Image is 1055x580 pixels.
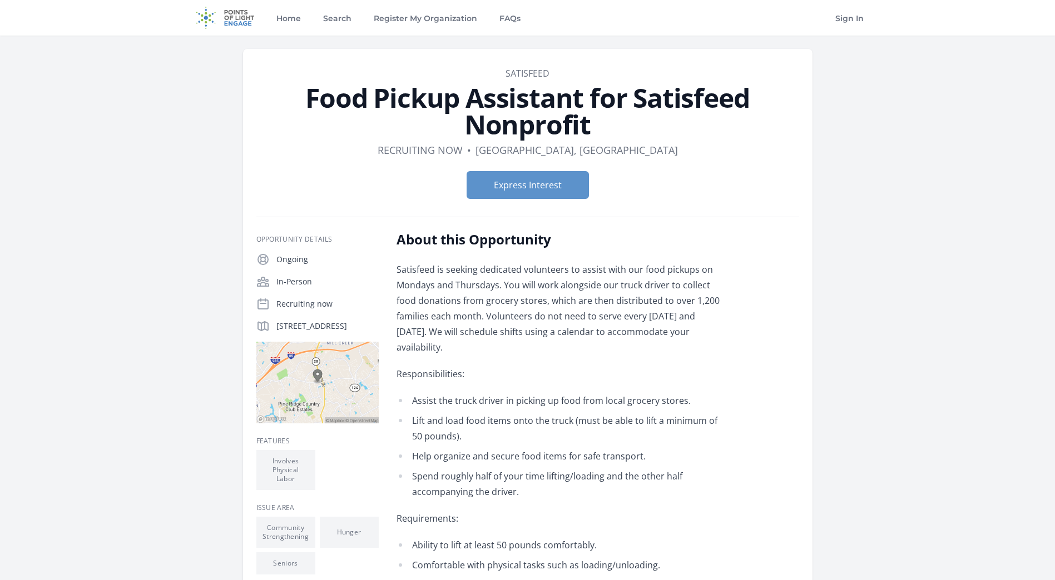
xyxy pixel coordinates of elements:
div: • [467,142,471,158]
p: Requirements: [397,511,722,526]
li: Help organize and secure food items for safe transport. [397,448,722,464]
p: Ongoing [276,254,379,265]
li: Seniors [256,552,315,574]
h3: Opportunity Details [256,235,379,244]
li: Involves Physical Labor [256,450,315,490]
li: Lift and load food items onto the truck (must be able to lift a minimum of 50 pounds). [397,413,722,444]
p: Responsibilities: [397,366,722,382]
li: Spend roughly half of your time lifting/loading and the other half accompanying the driver. [397,468,722,499]
dd: Recruiting now [378,142,463,158]
li: Assist the truck driver in picking up food from local grocery stores. [397,393,722,408]
p: In-Person [276,276,379,287]
dd: [GEOGRAPHIC_DATA], [GEOGRAPHIC_DATA] [476,142,678,158]
p: Satisfeed is seeking dedicated volunteers to assist with our food pickups on Mondays and Thursday... [397,262,722,355]
p: Recruiting now [276,298,379,309]
li: Comfortable with physical tasks such as loading/unloading. [397,557,722,573]
li: Hunger [320,517,379,548]
img: Map [256,342,379,423]
h1: Food Pickup Assistant for Satisfeed Nonprofit [256,84,799,138]
li: Ability to lift at least 50 pounds comfortably. [397,537,722,553]
h2: About this Opportunity [397,231,722,248]
h3: Features [256,437,379,446]
button: Express Interest [467,171,589,199]
li: Community Strengthening [256,517,315,548]
p: [STREET_ADDRESS] [276,321,379,332]
a: Satisfeed [506,67,549,79]
h3: Issue area [256,503,379,512]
